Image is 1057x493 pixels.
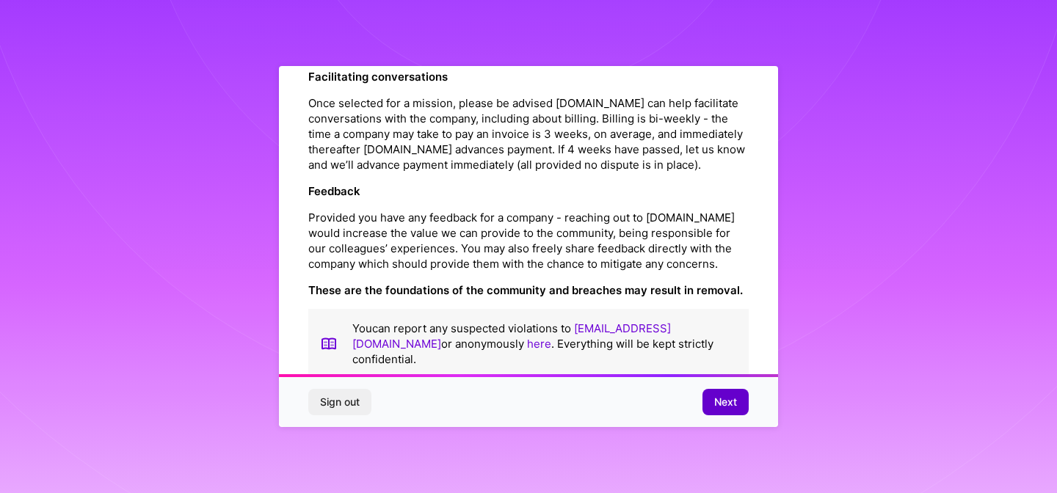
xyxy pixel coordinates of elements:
[702,389,749,415] button: Next
[308,283,743,297] strong: These are the foundations of the community and breaches may result in removal.
[308,70,448,84] strong: Facilitating conversations
[714,395,737,409] span: Next
[308,95,749,172] p: Once selected for a mission, please be advised [DOMAIN_NAME] can help facilitate conversations wi...
[320,395,360,409] span: Sign out
[527,337,551,351] a: here
[352,321,671,351] a: [EMAIL_ADDRESS][DOMAIN_NAME]
[308,389,371,415] button: Sign out
[320,321,338,367] img: book icon
[308,210,749,271] p: Provided you have any feedback for a company - reaching out to [DOMAIN_NAME] would increase the v...
[308,184,360,198] strong: Feedback
[352,321,737,367] p: You can report any suspected violations to or anonymously . Everything will be kept strictly conf...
